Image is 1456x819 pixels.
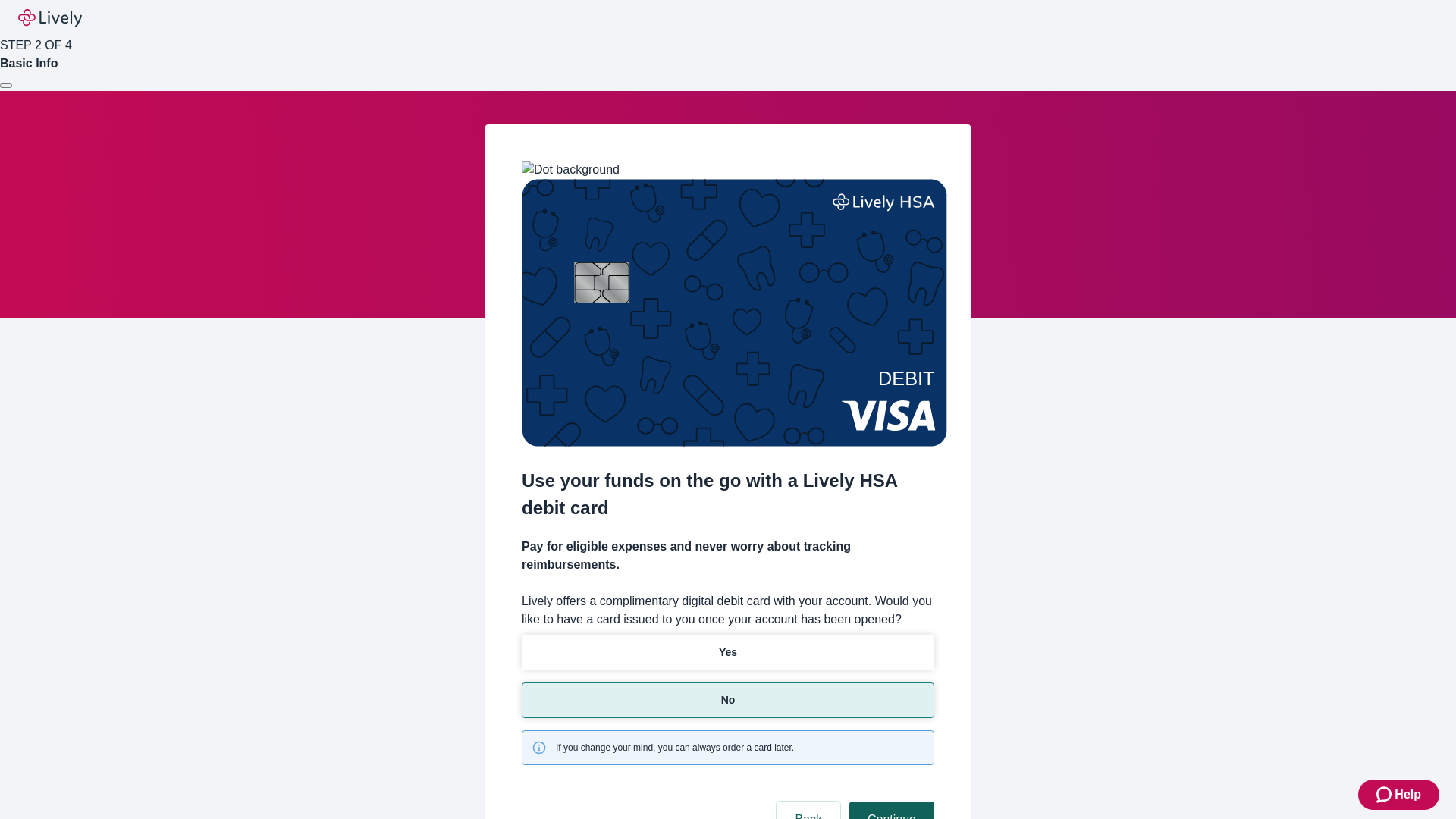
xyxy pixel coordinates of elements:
label: Lively offers a complimentary digital debit card with your account. Would you like to have a card... [522,592,934,629]
p: Yes [719,645,737,661]
img: Dot background [522,161,620,179]
h4: Pay for eligible expenses and never worry about tracking reimbursements. [522,538,934,574]
span: Help [1395,786,1421,804]
img: Lively [18,9,82,27]
button: No [522,682,934,718]
button: Zendesk support iconHelp [1358,780,1439,810]
h2: Use your funds on the go with a Lively HSA debit card [522,467,934,522]
img: Debit card [522,179,947,447]
p: No [721,692,736,708]
span: If you change your mind, you can always order a card later. [556,741,794,755]
svg: Zendesk support icon [1376,786,1395,804]
button: Yes [522,635,934,670]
